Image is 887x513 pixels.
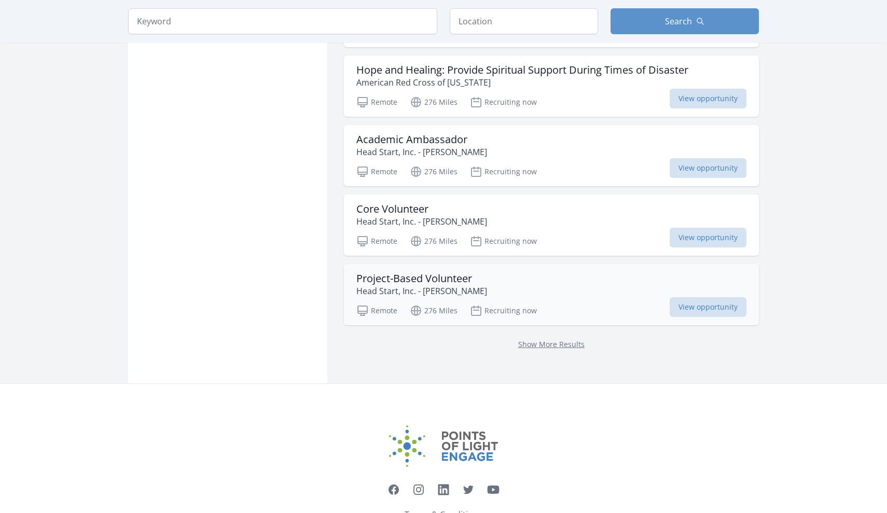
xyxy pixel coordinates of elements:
p: Recruiting now [470,165,537,178]
p: Head Start, Inc. - [PERSON_NAME] [356,215,487,228]
span: View opportunity [670,228,746,247]
p: Recruiting now [470,304,537,317]
p: Recruiting now [470,96,537,108]
p: Recruiting now [470,235,537,247]
input: Keyword [128,8,437,34]
span: View opportunity [670,297,746,317]
a: Project-Based Volunteer Head Start, Inc. - [PERSON_NAME] Remote 276 Miles Recruiting now View opp... [344,264,759,325]
p: Remote [356,165,397,178]
p: Head Start, Inc. - [PERSON_NAME] [356,146,487,158]
p: 276 Miles [410,165,458,178]
a: Hope and Healing: Provide Spiritual Support During Times of Disaster American Red Cross of [US_ST... [344,56,759,117]
input: Location [450,8,598,34]
p: American Red Cross of [US_STATE] [356,76,688,89]
span: View opportunity [670,89,746,108]
p: 276 Miles [410,235,458,247]
p: Remote [356,96,397,108]
p: 276 Miles [410,96,458,108]
p: Remote [356,235,397,247]
h3: Hope and Healing: Provide Spiritual Support During Times of Disaster [356,64,688,76]
span: View opportunity [670,158,746,178]
p: Remote [356,304,397,317]
a: Core Volunteer Head Start, Inc. - [PERSON_NAME] Remote 276 Miles Recruiting now View opportunity [344,195,759,256]
button: Search [611,8,759,34]
a: Show More Results [518,339,585,349]
p: 276 Miles [410,304,458,317]
a: Academic Ambassador Head Start, Inc. - [PERSON_NAME] Remote 276 Miles Recruiting now View opportu... [344,125,759,186]
span: Search [665,15,692,27]
h3: Academic Ambassador [356,133,487,146]
h3: Core Volunteer [356,203,487,215]
p: Head Start, Inc. - [PERSON_NAME] [356,285,487,297]
img: Points of Light Engage [389,425,498,467]
h3: Project-Based Volunteer [356,272,487,285]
